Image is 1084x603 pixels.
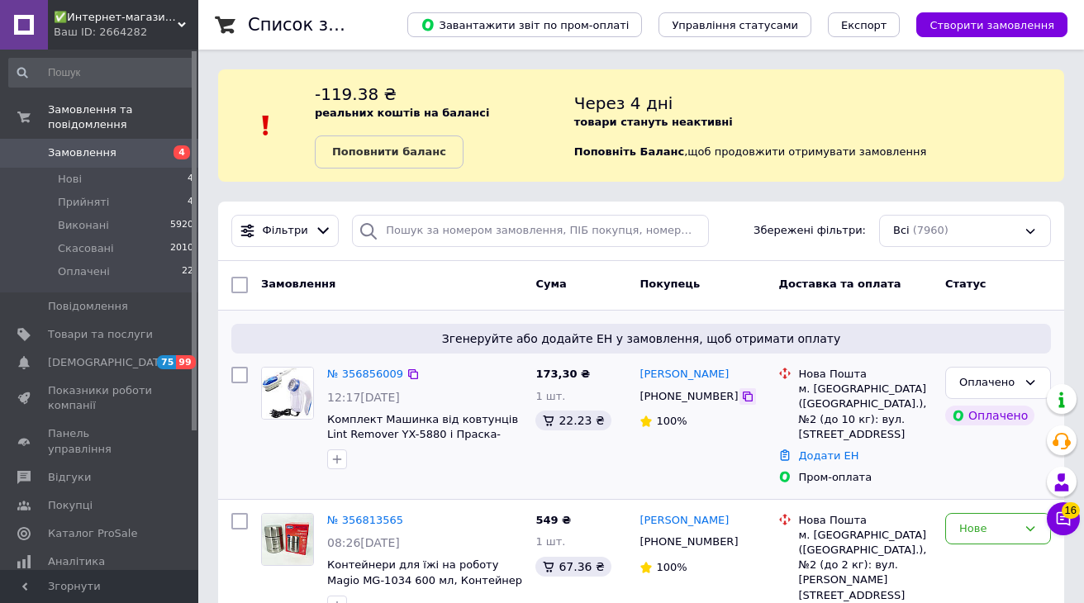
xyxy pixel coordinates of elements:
span: Каталог ProSale [48,526,137,541]
span: Cума [535,278,566,290]
a: Контейнери для їжі на роботу Magio MG-1034 600 мл, Контейнер термобокс MI-809 для продуктів [327,558,522,601]
span: Фільтри [263,223,308,239]
span: Доставка та оплата [778,278,901,290]
span: Всі [893,223,910,239]
span: Згенеруйте або додайте ЕН у замовлення, щоб отримати оплату [238,330,1044,347]
span: 22 [182,264,193,279]
span: 99 [176,355,195,369]
img: Фото товару [262,368,313,419]
div: [PHONE_NUMBER] [636,386,741,407]
div: Нове [959,520,1017,538]
div: Пром-оплата [798,470,932,485]
button: Чат з покупцем16 [1047,502,1080,535]
img: Фото товару [262,514,313,565]
span: Статус [945,278,987,290]
span: Замовлення [48,145,116,160]
span: 4 [174,145,190,159]
span: 08:26[DATE] [327,536,400,549]
span: Показники роботи компанії [48,383,153,413]
a: Поповнити баланс [315,135,464,169]
a: Комплект Машинка від ковтунців Lint Remover YX-5880 і Праска-щітка для одягу 770Вт, від мережі GR... [327,413,518,472]
span: [DEMOGRAPHIC_DATA] [48,355,170,370]
b: Поповніть Баланс [574,145,684,158]
div: м. [GEOGRAPHIC_DATA] ([GEOGRAPHIC_DATA].), №2 (до 10 кг): вул. [STREET_ADDRESS] [798,382,932,442]
img: :exclamation: [254,113,278,138]
button: Управління статусами [658,12,811,37]
span: -119.38 ₴ [315,84,397,104]
span: Виконані [58,218,109,233]
span: Товари та послуги [48,327,153,342]
span: 1 шт. [535,535,565,548]
span: 100% [656,561,687,573]
span: 12:17[DATE] [327,391,400,404]
button: Завантажити звіт по пром-оплаті [407,12,642,37]
span: Збережені фільтри: [754,223,866,239]
span: Оплачені [58,264,110,279]
span: 4 [188,195,193,210]
span: Замовлення [261,278,335,290]
span: Нові [58,172,82,187]
div: , щоб продовжити отримувати замовлення [574,83,1064,169]
span: Покупці [48,498,93,513]
div: 22.23 ₴ [535,411,611,430]
h1: Список замовлень [248,15,416,35]
a: № 356813565 [327,514,403,526]
input: Пошук за номером замовлення, ПІБ покупця, номером телефону, Email, номером накладної [352,215,709,247]
span: 100% [656,415,687,427]
span: Прийняті [58,195,109,210]
a: Додати ЕН [798,449,858,462]
div: м. [GEOGRAPHIC_DATA] ([GEOGRAPHIC_DATA].), №2 (до 2 кг): вул. [PERSON_NAME][STREET_ADDRESS] [798,528,932,603]
span: Скасовані [58,241,114,256]
div: Нова Пошта [798,513,932,528]
div: Ваш ID: 2664282 [54,25,198,40]
a: [PERSON_NAME] [639,513,729,529]
span: 16 [1062,502,1080,519]
span: Аналітика [48,554,105,569]
span: Завантажити звіт по пром-оплаті [421,17,629,32]
button: Експорт [828,12,901,37]
span: 4 [188,172,193,187]
span: Панель управління [48,426,153,456]
span: Управління статусами [672,19,798,31]
div: Нова Пошта [798,367,932,382]
a: Створити замовлення [900,18,1067,31]
span: 75 [157,355,176,369]
span: Через 4 дні [574,93,673,113]
div: 67.36 ₴ [535,557,611,577]
span: Замовлення та повідомлення [48,102,198,132]
span: 5920 [170,218,193,233]
span: 173,30 ₴ [535,368,590,380]
div: Оплачено [945,406,1034,425]
div: [PHONE_NUMBER] [636,531,741,553]
span: Створити замовлення [929,19,1054,31]
span: 2010 [170,241,193,256]
span: Повідомлення [48,299,128,314]
a: [PERSON_NAME] [639,367,729,382]
span: 549 ₴ [535,514,571,526]
span: (7960) [913,224,948,236]
span: ✅Интернет-магазин Skandi [54,10,178,25]
span: Відгуки [48,470,91,485]
button: Створити замовлення [916,12,1067,37]
a: Фото товару [261,513,314,566]
b: товари стануть неактивні [574,116,733,128]
input: Пошук [8,58,195,88]
span: Експорт [841,19,887,31]
span: 1 шт. [535,390,565,402]
div: Оплачено [959,374,1017,392]
b: Поповнити баланс [332,145,446,158]
b: реальних коштів на балансі [315,107,490,119]
a: Фото товару [261,367,314,420]
a: № 356856009 [327,368,403,380]
span: Покупець [639,278,700,290]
